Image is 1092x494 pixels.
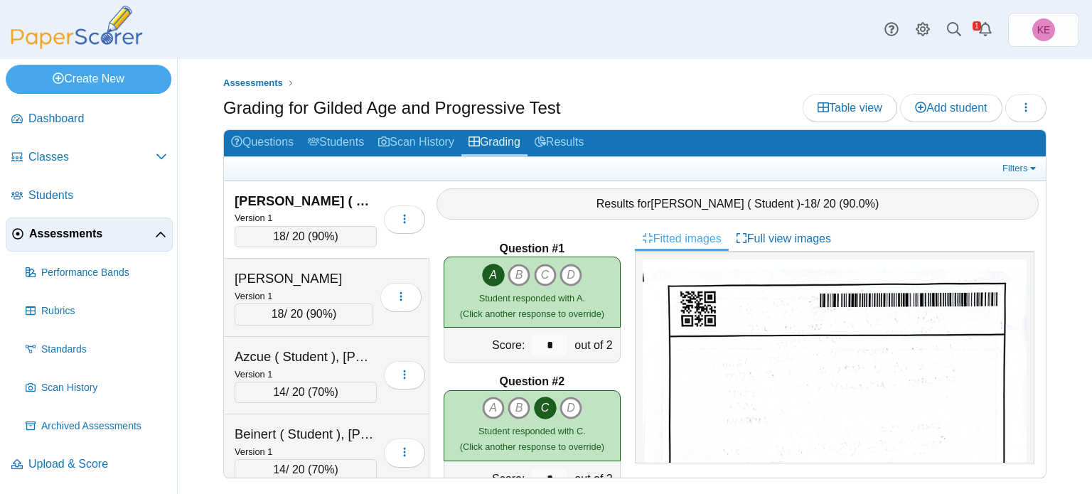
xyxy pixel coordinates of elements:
[508,397,530,419] i: B
[235,226,377,247] div: / 20 ( )
[20,294,173,328] a: Rubrics
[235,348,377,366] div: Azcue ( Student ), [PERSON_NAME]
[635,227,729,251] a: Fitted images
[272,308,284,320] span: 18
[235,213,272,223] small: Version 1
[1037,25,1051,35] span: Kimberly Evans
[500,241,565,257] b: Question #1
[460,426,604,452] small: (Click another response to override)
[479,293,585,304] span: Student responded with A.
[41,419,167,434] span: Archived Assessments
[6,218,173,252] a: Assessments
[571,328,619,363] div: out of 2
[223,77,283,88] span: Assessments
[223,96,561,120] h1: Grading for Gilded Age and Progressive Test
[999,161,1042,176] a: Filters
[235,269,373,288] div: [PERSON_NAME]
[437,188,1039,220] div: Results for - / 20 ( )
[6,39,148,51] a: PaperScorer
[461,130,528,156] a: Grading
[560,397,582,419] i: D
[528,130,591,156] a: Results
[20,371,173,405] a: Scan History
[235,304,373,325] div: / 20 ( )
[6,141,173,175] a: Classes
[534,264,557,286] i: C
[478,426,586,436] span: Student responded with C.
[28,188,167,203] span: Students
[273,386,286,398] span: 14
[20,409,173,444] a: Archived Assessments
[29,226,155,242] span: Assessments
[224,130,301,156] a: Questions
[1032,18,1055,41] span: Kimberly Evans
[235,459,377,480] div: / 20 ( )
[6,179,173,213] a: Students
[41,343,167,357] span: Standards
[235,192,377,210] div: [PERSON_NAME] ( Student ), [PERSON_NAME]
[6,6,148,49] img: PaperScorer
[311,386,334,398] span: 70%
[311,230,334,242] span: 90%
[301,130,371,156] a: Students
[729,227,838,251] a: Full view images
[651,198,801,210] span: [PERSON_NAME] ( Student )
[235,369,272,380] small: Version 1
[28,456,167,472] span: Upload & Score
[460,293,604,319] small: (Click another response to override)
[235,291,272,301] small: Version 1
[803,94,897,122] a: Table view
[560,264,582,286] i: D
[41,304,167,318] span: Rubrics
[6,65,171,93] a: Create New
[220,75,287,92] a: Assessments
[500,374,565,390] b: Question #2
[6,102,173,136] a: Dashboard
[371,130,461,156] a: Scan History
[310,308,333,320] span: 90%
[28,149,156,165] span: Classes
[41,381,167,395] span: Scan History
[534,397,557,419] i: C
[444,328,528,363] div: Score:
[818,102,882,114] span: Table view
[508,264,530,286] i: B
[1008,13,1079,47] a: Kimberly Evans
[804,198,817,210] span: 18
[41,266,167,280] span: Performance Bands
[915,102,987,114] span: Add student
[273,230,286,242] span: 18
[311,463,334,476] span: 70%
[235,425,377,444] div: Beinert ( Student ), [PERSON_NAME]
[843,198,875,210] span: 90.0%
[273,463,286,476] span: 14
[482,397,505,419] i: A
[235,382,377,403] div: / 20 ( )
[482,264,505,286] i: A
[6,448,173,482] a: Upload & Score
[20,256,173,290] a: Performance Bands
[20,333,173,367] a: Standards
[970,14,1001,45] a: Alerts
[28,111,167,127] span: Dashboard
[235,446,272,457] small: Version 1
[900,94,1002,122] a: Add student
